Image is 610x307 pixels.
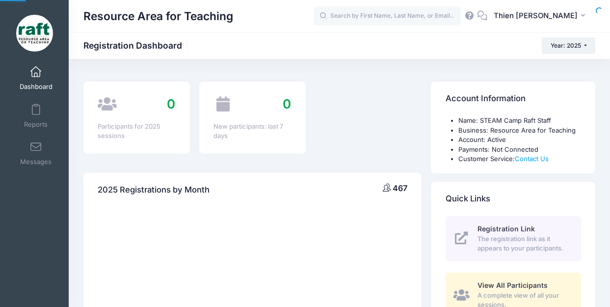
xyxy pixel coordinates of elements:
h4: Quick Links [446,185,490,213]
button: Thien [PERSON_NAME] [487,5,595,28]
h1: Registration Dashboard [83,40,190,51]
li: Name: STEAM Camp Raft Staff [458,116,581,126]
span: Messages [20,158,52,167]
span: 0 [167,96,175,112]
span: Year: 2025 [551,42,581,49]
span: 0 [283,96,291,112]
button: Year: 2025 [542,37,595,54]
li: Business: Resource Area for Teaching [458,126,581,136]
input: Search by First Name, Last Name, or Email... [314,6,461,26]
h1: Resource Area for Teaching [83,5,233,28]
a: Reports [13,99,59,133]
div: Participants for 2025 sessions [98,122,175,141]
a: Contact Us [515,155,549,163]
span: Registration Link [477,224,535,233]
span: View All Participants [477,281,548,289]
div: New participants: last 7 days [213,122,291,141]
li: Payments: Not Connected [458,145,581,155]
a: Dashboard [13,61,59,95]
h4: 2025 Registrations by Month [98,176,210,204]
span: Thien [PERSON_NAME] [494,10,578,21]
li: Account: Active [458,135,581,145]
li: Customer Service: [458,154,581,164]
h4: Account Information [446,85,526,113]
a: Registration Link The registration link as it appears to your participants. [446,216,581,261]
span: The registration link as it appears to your participants. [477,234,570,253]
span: 467 [393,183,407,193]
span: Dashboard [20,83,53,91]
img: Resource Area for Teaching [16,15,53,52]
span: Reports [24,120,48,129]
a: Messages [13,136,59,170]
